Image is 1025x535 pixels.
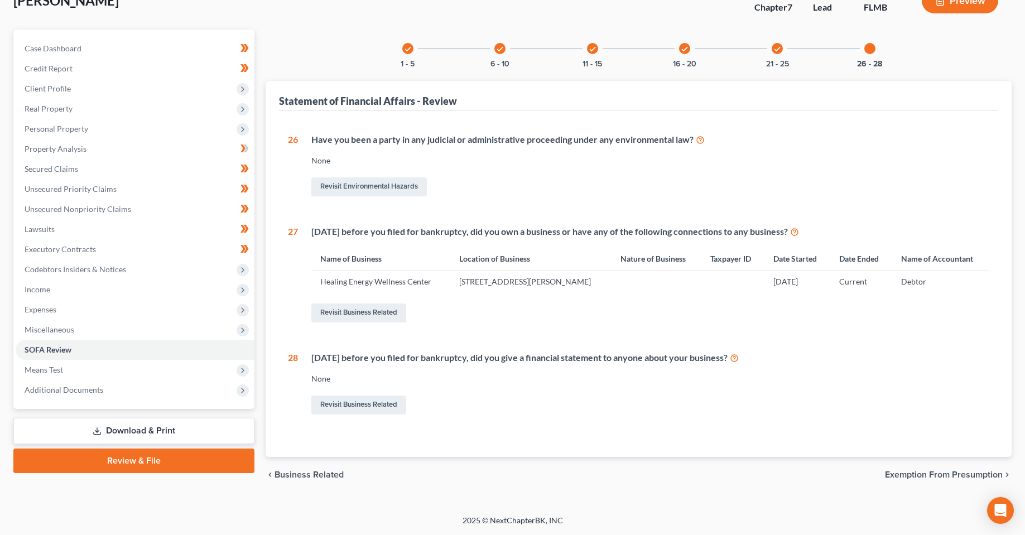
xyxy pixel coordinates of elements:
[25,224,55,234] span: Lawsuits
[311,177,427,196] a: Revisit Environmental Hazards
[773,45,781,53] i: check
[16,199,254,219] a: Unsecured Nonpriority Claims
[16,59,254,79] a: Credit Report
[311,351,989,364] div: [DATE] before you filed for bankruptcy, did you give a financial statement to anyone about your b...
[13,418,254,444] a: Download & Print
[612,247,701,271] th: Nature of Business
[25,184,117,194] span: Unsecured Priority Claims
[279,94,457,108] div: Statement of Financial Affairs - Review
[766,60,789,68] button: 21 - 25
[25,124,88,133] span: Personal Property
[311,373,989,384] div: None
[16,239,254,259] a: Executory Contracts
[787,2,792,12] span: 7
[830,247,892,271] th: Date Ended
[404,45,412,53] i: check
[25,64,73,73] span: Credit Report
[311,155,989,166] div: None
[830,271,892,292] td: Current
[25,285,50,294] span: Income
[16,38,254,59] a: Case Dashboard
[25,204,131,214] span: Unsecured Nonpriority Claims
[311,271,450,292] td: Healing Energy Wellness Center
[266,470,275,479] i: chevron_left
[25,164,78,173] span: Secured Claims
[16,139,254,159] a: Property Analysis
[892,247,989,271] th: Name of Accountant
[764,271,831,292] td: [DATE]
[987,497,1014,524] div: Open Intercom Messenger
[311,396,406,414] a: Revisit Business Related
[16,179,254,199] a: Unsecured Priority Claims
[25,385,103,394] span: Additional Documents
[589,45,596,53] i: check
[311,303,406,322] a: Revisit Business Related
[25,84,71,93] span: Client Profile
[25,44,81,53] span: Case Dashboard
[195,515,831,535] div: 2025 © NextChapterBK, INC
[25,305,56,314] span: Expenses
[450,247,612,271] th: Location of Business
[16,159,254,179] a: Secured Claims
[892,271,989,292] td: Debtor
[885,470,1003,479] span: Exemption from Presumption
[496,45,504,53] i: check
[25,244,96,254] span: Executory Contracts
[16,219,254,239] a: Lawsuits
[583,60,602,68] button: 11 - 15
[288,133,298,199] div: 26
[864,1,904,14] div: FLMB
[754,1,795,14] div: Chapter
[288,225,298,325] div: 27
[311,133,989,146] div: Have you been a party in any judicial or administrative proceeding under any environmental law?
[701,247,764,271] th: Taxpayer ID
[813,1,846,14] div: Lead
[288,351,298,417] div: 28
[13,449,254,473] a: Review & File
[311,225,989,238] div: [DATE] before you filed for bankruptcy, did you own a business or have any of the following conne...
[401,60,415,68] button: 1 - 5
[1003,470,1012,479] i: chevron_right
[885,470,1012,479] button: Exemption from Presumption chevron_right
[25,144,86,153] span: Property Analysis
[857,60,882,68] button: 26 - 28
[25,264,126,274] span: Codebtors Insiders & Notices
[25,365,63,374] span: Means Test
[266,470,344,479] button: chevron_left Business Related
[25,325,74,334] span: Miscellaneous
[490,60,509,68] button: 6 - 10
[16,340,254,360] a: SOFA Review
[764,247,831,271] th: Date Started
[450,271,612,292] td: [STREET_ADDRESS][PERSON_NAME]
[311,247,450,271] th: Name of Business
[681,45,689,53] i: check
[275,470,344,479] span: Business Related
[25,104,73,113] span: Real Property
[25,345,71,354] span: SOFA Review
[673,60,696,68] button: 16 - 20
